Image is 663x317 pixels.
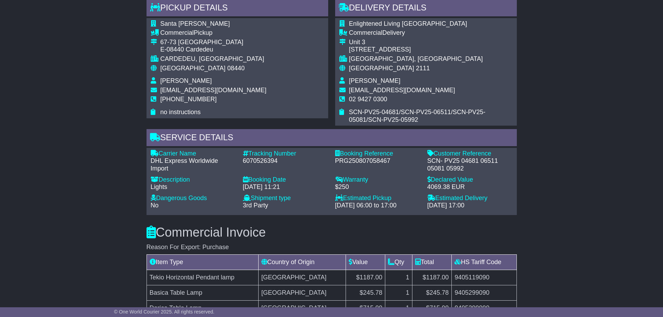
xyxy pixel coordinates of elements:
[335,202,420,209] div: [DATE] 06:00 to 17:00
[258,285,346,301] td: [GEOGRAPHIC_DATA]
[349,39,513,46] div: Unit 3
[147,255,258,270] td: Item Type
[335,183,420,191] div: $250
[114,309,215,315] span: © One World Courier 2025. All rights reserved.
[412,270,451,285] td: $1187.00
[385,255,412,270] td: Qty
[335,157,420,165] div: PRG250807058467
[151,157,236,172] div: DHL Express Worldwide Import
[346,285,385,301] td: $245.78
[349,65,414,72] span: [GEOGRAPHIC_DATA]
[227,65,245,72] span: 08440
[258,270,346,285] td: [GEOGRAPHIC_DATA]
[147,244,517,251] div: Reason For Export: Purchase
[412,285,451,301] td: $245.78
[335,176,420,184] div: Warranty
[452,255,516,270] td: HS Tariff Code
[147,225,517,239] h3: Commercial Invoice
[427,195,513,202] div: Estimated Delivery
[349,96,387,103] span: 02 9427 0300
[349,46,513,54] div: [STREET_ADDRESS]
[151,176,236,184] div: Description
[349,77,401,84] span: [PERSON_NAME]
[452,270,516,285] td: 9405119090
[160,46,267,54] div: E-08440 Cardedeu
[243,195,328,202] div: Shipment type
[147,129,517,148] div: Service Details
[243,150,328,158] div: Tracking Number
[147,270,258,285] td: Tekio Horizontal Pendant lamp
[160,87,267,94] span: [EMAIL_ADDRESS][DOMAIN_NAME]
[346,301,385,316] td: $715.00
[349,87,455,94] span: [EMAIL_ADDRESS][DOMAIN_NAME]
[147,285,258,301] td: Basica Table Lamp
[385,270,412,285] td: 1
[160,109,201,116] span: no instructions
[258,301,346,316] td: [GEOGRAPHIC_DATA]
[385,301,412,316] td: 1
[416,65,430,72] span: 2111
[335,195,420,202] div: Estimated Pickup
[160,39,267,46] div: 67-73 [GEOGRAPHIC_DATA]
[243,183,328,191] div: [DATE] 11:21
[349,29,513,37] div: Delivery
[243,157,328,165] div: 6070526394
[258,255,346,270] td: Country of Origin
[349,109,486,123] span: SCN-PV25-04681/SCN-PV25-06511/SCN-PV25-05081/SCN-PV25-05992
[349,55,513,63] div: [GEOGRAPHIC_DATA], [GEOGRAPHIC_DATA]
[160,65,226,72] span: [GEOGRAPHIC_DATA]
[151,150,236,158] div: Carrier Name
[243,176,328,184] div: Booking Date
[160,55,267,63] div: CARDEDEU, [GEOGRAPHIC_DATA]
[427,157,513,172] div: SCN- PV25 04681 06511 05081 05992
[346,255,385,270] td: Value
[151,183,236,191] div: Lights
[243,202,268,209] span: 3rd Party
[335,150,420,158] div: Booking Reference
[427,183,513,191] div: 4069.38 EUR
[349,20,467,27] span: Enlightened Living [GEOGRAPHIC_DATA]
[349,29,382,36] span: Commercial
[385,285,412,301] td: 1
[160,20,230,27] span: Santa [PERSON_NAME]
[452,301,516,316] td: 9405299090
[427,150,513,158] div: Customer Reference
[160,77,212,84] span: [PERSON_NAME]
[452,285,516,301] td: 9405299090
[427,176,513,184] div: Declared Value
[151,195,236,202] div: Dangerous Goods
[412,255,451,270] td: Total
[160,29,194,36] span: Commercial
[160,29,267,37] div: Pickup
[160,96,217,103] span: [PHONE_NUMBER]
[147,301,258,316] td: Dorica Table Lamp
[412,301,451,316] td: $715.00
[427,202,513,209] div: [DATE] 17:00
[151,202,159,209] span: No
[346,270,385,285] td: $1187.00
